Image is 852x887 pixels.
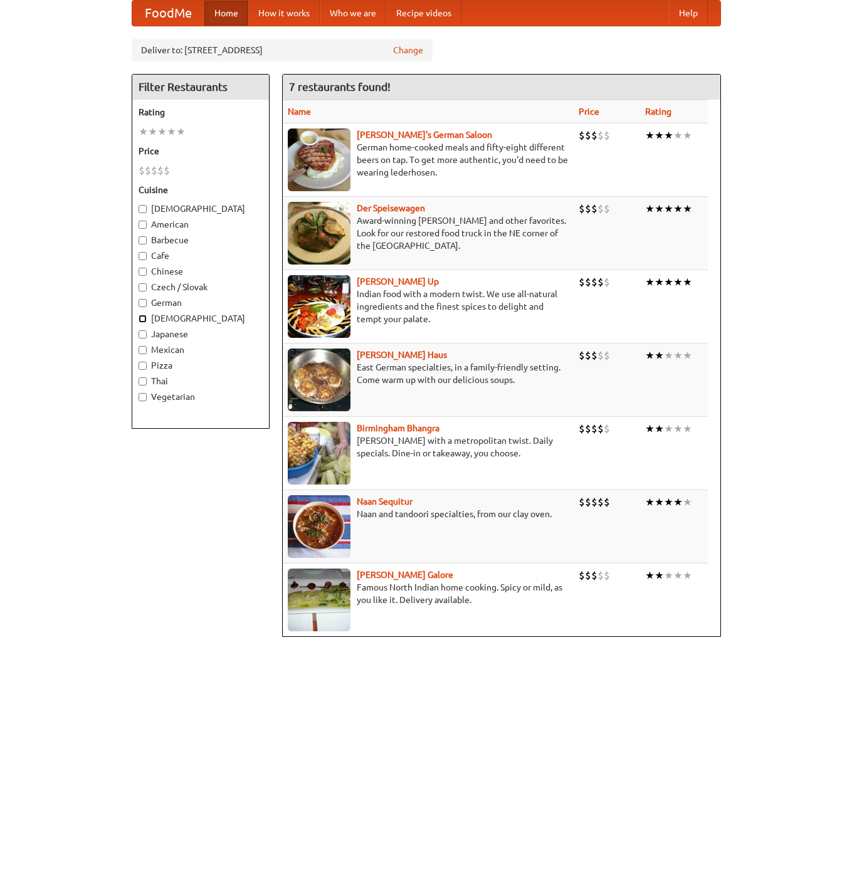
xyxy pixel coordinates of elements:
[579,107,599,117] a: Price
[139,281,263,293] label: Czech / Slovak
[357,350,447,360] a: [PERSON_NAME] Haus
[673,202,683,216] li: ★
[139,346,147,354] input: Mexican
[139,268,147,276] input: Chinese
[139,234,263,246] label: Barbecue
[664,202,673,216] li: ★
[604,202,610,216] li: $
[357,276,439,286] a: [PERSON_NAME] Up
[673,275,683,289] li: ★
[579,275,585,289] li: $
[132,39,433,61] div: Deliver to: [STREET_ADDRESS]
[655,349,664,362] li: ★
[164,164,170,177] li: $
[597,275,604,289] li: $
[357,496,413,506] a: Naan Sequitur
[604,275,610,289] li: $
[645,495,655,509] li: ★
[645,129,655,142] li: ★
[579,349,585,362] li: $
[151,164,157,177] li: $
[139,236,147,244] input: Barbecue
[288,141,569,179] p: German home-cooked meals and fifty-eight different beers on tap. To get more authentic, you'd nee...
[139,330,147,339] input: Japanese
[145,164,151,177] li: $
[288,202,350,265] img: speisewagen.jpg
[664,422,673,436] li: ★
[139,265,263,278] label: Chinese
[673,129,683,142] li: ★
[288,275,350,338] img: curryup.jpg
[591,129,597,142] li: $
[597,495,604,509] li: $
[288,422,350,485] img: bhangra.jpg
[288,361,569,386] p: East German specialties, in a family-friendly setting. Come warm up with our delicious soups.
[591,275,597,289] li: $
[148,125,157,139] li: ★
[139,164,145,177] li: $
[139,283,147,291] input: Czech / Slovak
[167,125,176,139] li: ★
[139,393,147,401] input: Vegetarian
[139,218,263,231] label: American
[585,422,591,436] li: $
[357,570,453,580] a: [PERSON_NAME] Galore
[288,434,569,459] p: [PERSON_NAME] with a metropolitan twist. Daily specials. Dine-in or takeaway, you choose.
[597,349,604,362] li: $
[139,202,263,215] label: [DEMOGRAPHIC_DATA]
[139,375,263,387] label: Thai
[139,184,263,196] h5: Cuisine
[579,422,585,436] li: $
[604,495,610,509] li: $
[683,202,692,216] li: ★
[591,422,597,436] li: $
[683,495,692,509] li: ★
[139,252,147,260] input: Cafe
[157,125,167,139] li: ★
[597,129,604,142] li: $
[585,129,591,142] li: $
[139,359,263,372] label: Pizza
[139,297,263,309] label: German
[393,44,423,56] a: Change
[288,581,569,606] p: Famous North Indian home cooking. Spicy or mild, as you like it. Delivery available.
[645,202,655,216] li: ★
[139,205,147,213] input: [DEMOGRAPHIC_DATA]
[139,391,263,403] label: Vegetarian
[157,164,164,177] li: $
[673,349,683,362] li: ★
[604,422,610,436] li: $
[683,422,692,436] li: ★
[320,1,386,26] a: Who we are
[288,569,350,631] img: currygalore.jpg
[591,495,597,509] li: $
[585,349,591,362] li: $
[139,299,147,307] input: German
[683,275,692,289] li: ★
[673,569,683,582] li: ★
[664,275,673,289] li: ★
[585,569,591,582] li: $
[289,81,391,93] ng-pluralize: 7 restaurants found!
[139,145,263,157] h5: Price
[579,202,585,216] li: $
[139,344,263,356] label: Mexican
[139,312,263,325] label: [DEMOGRAPHIC_DATA]
[604,349,610,362] li: $
[139,221,147,229] input: American
[248,1,320,26] a: How it works
[288,214,569,252] p: Award-winning [PERSON_NAME] and other favorites. Look for our restored food truck in the NE corne...
[288,107,311,117] a: Name
[176,125,186,139] li: ★
[597,569,604,582] li: $
[673,495,683,509] li: ★
[288,129,350,191] img: esthers.jpg
[655,202,664,216] li: ★
[683,129,692,142] li: ★
[645,569,655,582] li: ★
[591,569,597,582] li: $
[664,495,673,509] li: ★
[585,202,591,216] li: $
